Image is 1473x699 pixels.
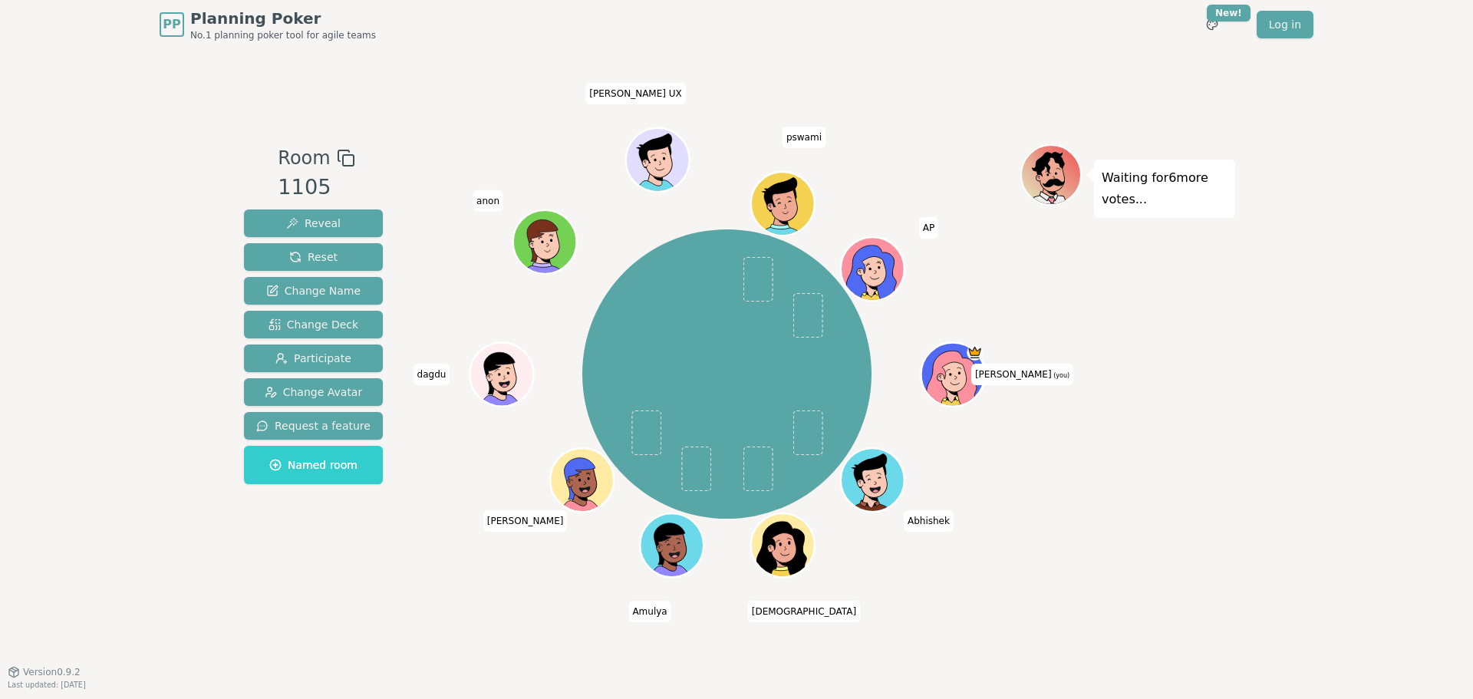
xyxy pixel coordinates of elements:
[256,418,371,434] span: Request a feature
[244,277,383,305] button: Change Name
[748,601,860,622] span: Click to change your name
[483,510,568,532] span: Click to change your name
[628,601,671,622] span: Click to change your name
[244,345,383,372] button: Participate
[190,8,376,29] span: Planning Poker
[244,311,383,338] button: Change Deck
[269,457,358,473] span: Named room
[286,216,341,231] span: Reveal
[244,209,383,237] button: Reveal
[160,8,376,41] a: PPPlanning PokerNo.1 planning poker tool for agile teams
[1198,11,1226,38] button: New!
[275,351,351,366] span: Participate
[244,412,383,440] button: Request a feature
[278,172,354,203] div: 1105
[289,249,338,265] span: Reset
[585,82,686,104] span: Click to change your name
[967,345,983,361] span: Gajendra is the host
[414,364,450,385] span: Click to change your name
[23,666,81,678] span: Version 0.9.2
[1102,167,1227,210] p: Waiting for 6 more votes...
[163,15,180,34] span: PP
[8,666,81,678] button: Version0.9.2
[904,510,954,532] span: Click to change your name
[971,364,1073,385] span: Click to change your name
[919,216,938,238] span: Click to change your name
[8,681,86,689] span: Last updated: [DATE]
[266,283,361,298] span: Change Name
[265,384,363,400] span: Change Avatar
[1052,372,1070,379] span: (you)
[1207,5,1251,21] div: New!
[783,126,825,147] span: Click to change your name
[244,243,383,271] button: Reset
[244,378,383,406] button: Change Avatar
[269,317,358,332] span: Change Deck
[244,446,383,484] button: Named room
[190,29,376,41] span: No.1 planning poker tool for agile teams
[923,345,983,404] button: Click to change your avatar
[278,144,330,172] span: Room
[473,190,503,211] span: Click to change your name
[1257,11,1313,38] a: Log in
